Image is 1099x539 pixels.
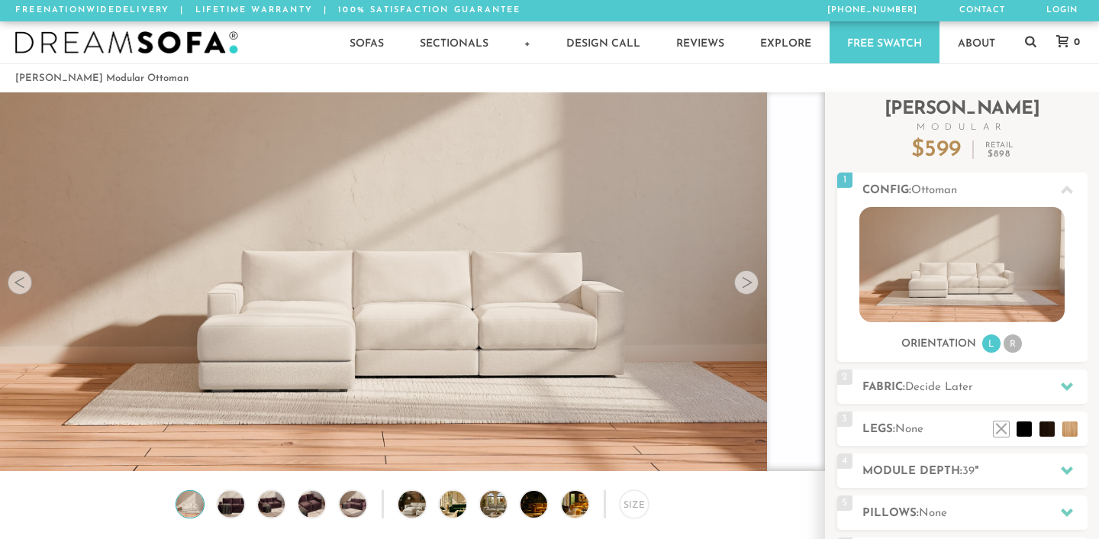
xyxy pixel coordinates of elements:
a: Sofas [332,21,401,63]
span: Modular [837,123,1088,132]
img: Landon Modular Ottoman no legs 2 [214,491,247,518]
span: 3 [837,412,852,427]
img: DreamSofa Modular Sofa & Sectional Video Presentation 5 [562,491,609,518]
p: Retail [985,142,1013,159]
img: Landon Modular Ottoman no legs 3 [256,491,288,518]
h3: Orientation [901,337,976,351]
img: DreamSofa - Inspired By Life, Designed By You [15,31,238,54]
span: 0 [1070,37,1080,47]
span: 1 [837,173,852,188]
h2: Config: [862,182,1088,199]
li: R [1004,334,1022,353]
img: DreamSofa Modular Sofa & Sectional Video Presentation 4 [520,491,568,518]
img: Landon Modular Ottoman no legs 5 [337,491,369,518]
span: 5 [837,495,852,511]
span: | [324,6,327,15]
span: 599 [924,138,961,162]
span: 898 [994,150,1010,159]
img: DreamSofa Modular Sofa & Sectional Video Presentation 2 [440,491,487,518]
img: DreamSofa Modular Sofa & Sectional Video Presentation 1 [398,491,446,518]
span: None [919,508,947,519]
img: Landon Modular Ottoman no legs 4 [296,491,328,518]
a: 0 [1041,35,1088,49]
a: Free Swatch [830,21,939,63]
span: 2 [837,370,852,385]
li: L [982,334,1001,353]
img: landon-sofa-no_legs-no_pillows-1.jpg [859,207,1065,322]
a: + [507,21,548,63]
em: $ [988,150,1010,159]
span: 4 [837,453,852,469]
h2: Legs: [862,421,1088,438]
img: DreamSofa Modular Sofa & Sectional Video Presentation 3 [480,491,527,518]
a: Sectionals [402,21,506,63]
div: Size [620,490,648,518]
img: Landon Modular Ottoman no legs 1 [174,491,206,518]
li: [PERSON_NAME] Modular Ottoman [15,68,189,89]
span: Decide Later [905,382,973,393]
a: Reviews [659,21,742,63]
span: 39 [962,466,975,477]
a: Explore [743,21,829,63]
span: None [895,424,923,435]
h2: Pillows: [862,505,1088,522]
span: | [180,6,184,15]
a: Design Call [549,21,658,63]
h2: Module Depth: " [862,463,1088,480]
span: Ottoman [911,185,957,196]
a: About [940,21,1013,63]
em: Nationwide [44,6,115,15]
h2: [PERSON_NAME] [837,100,1088,132]
p: $ [911,139,961,162]
iframe: Chat [1034,470,1088,528]
h2: Fabric: [862,379,1088,396]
